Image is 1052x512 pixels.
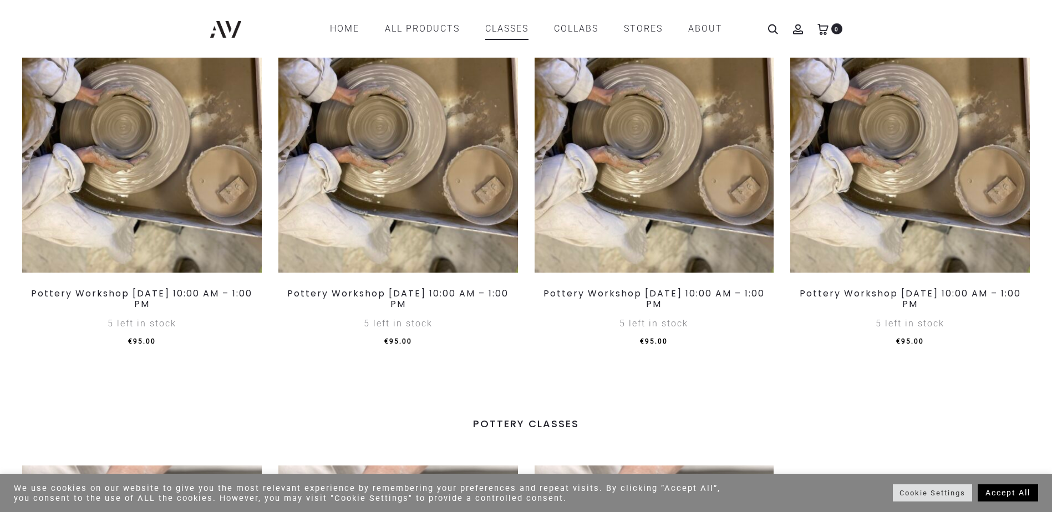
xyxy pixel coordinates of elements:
a: CLASSES [485,19,528,38]
a: COLLABS [554,19,598,38]
a: 0 [817,23,829,34]
span: 95.00 [128,337,156,345]
span: € [384,337,389,345]
h4: POTTERY CLASSES [22,418,1030,430]
a: All products [385,19,460,38]
a: STORES [624,19,663,38]
span: € [640,337,645,345]
a: Home [330,19,359,38]
div: 5 left in stock [278,314,518,333]
div: We use cookies on our website to give you the most relevant experience by remembering your prefer... [14,483,731,503]
a: ABOUT [688,19,723,38]
span: 95.00 [640,337,668,345]
div: 5 left in stock [535,314,774,333]
a: Accept All [978,484,1038,501]
span: 0 [831,23,842,34]
a: Pottery Workshop [DATE] 10:00 AM – 1:00 PM [287,287,509,310]
span: € [896,337,901,345]
span: € [128,337,133,345]
span: 95.00 [384,337,412,345]
a: Pottery Workshop [DATE] 10:00 AM – 1:00 PM [31,287,252,310]
a: Pottery Workshop [DATE] 10:00 AM – 1:00 PM [543,287,765,310]
div: 5 left in stock [790,314,1030,333]
a: Cookie Settings [893,484,972,501]
a: Pottery Workshop [DATE] 10:00 AM – 1:00 PM [800,287,1021,310]
span: 95.00 [896,337,924,345]
div: 5 left in stock [22,314,262,333]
